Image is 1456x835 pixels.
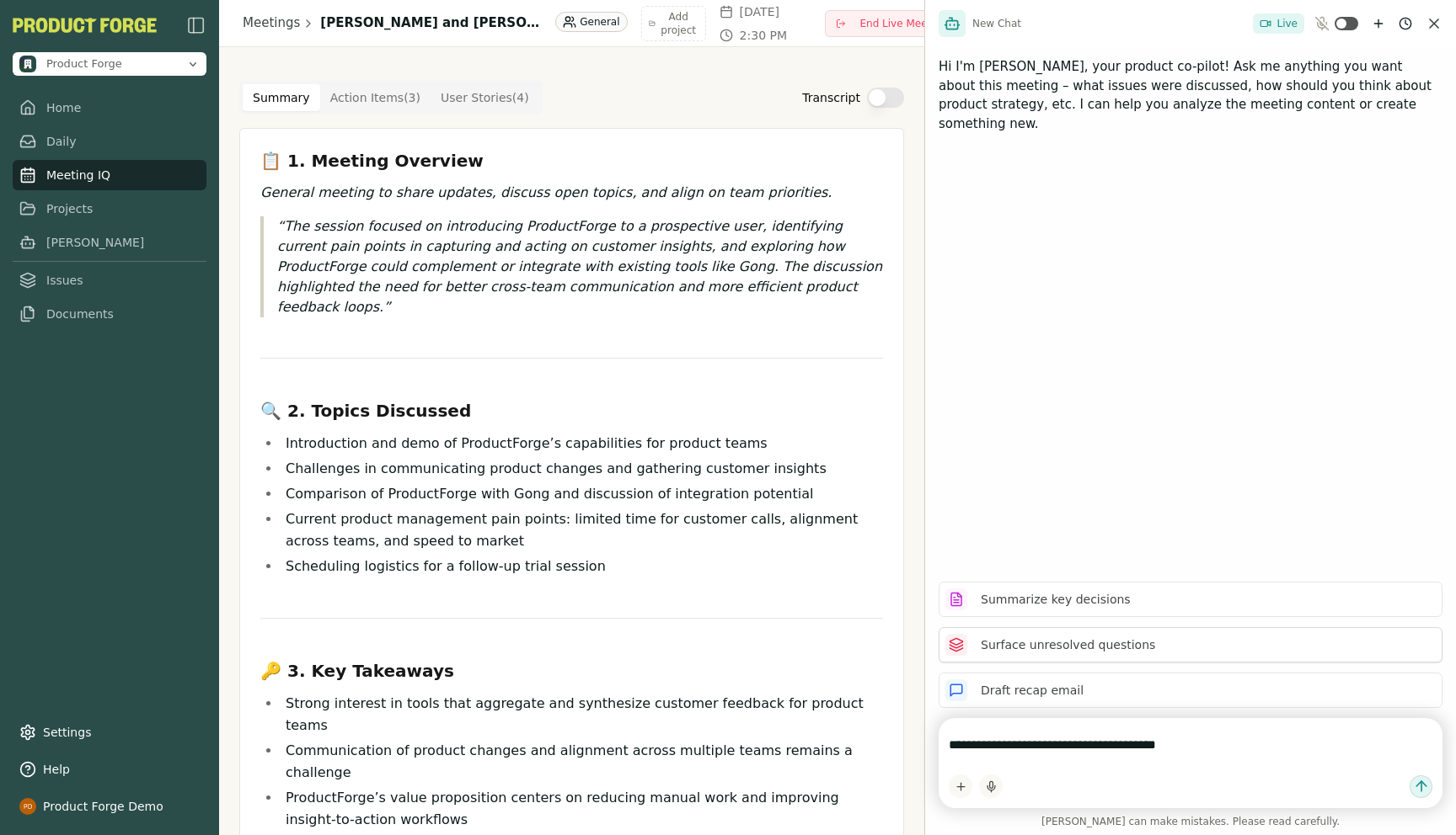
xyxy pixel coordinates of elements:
button: Draft recap email [939,673,1443,708]
button: Add project [641,6,706,41]
span: Add project [659,10,699,37]
div: General [555,12,627,32]
img: Product Forge [13,18,157,33]
a: Daily [13,126,206,157]
a: [PERSON_NAME] [13,227,206,258]
li: Comparison of ProductForge with Gong and discussion of integration potential [281,483,883,505]
button: PF-Logo [13,18,157,33]
a: Settings [13,717,206,747]
button: End Live Meeting [825,10,957,37]
button: Surface unresolved questions [939,627,1443,662]
h1: [PERSON_NAME] and [PERSON_NAME] [320,13,543,33]
button: Action Items ( 3 ) [320,84,431,111]
button: Close Sidebar [186,15,206,35]
span: Product Forge [46,56,122,72]
button: Start dictation [979,774,1003,798]
label: Transcript [802,89,860,106]
li: Communication of product changes and alignment across multiple teams remains a challenge [281,740,883,784]
li: Scheduling logistics for a follow-up trial session [281,556,883,577]
span: New Chat [972,17,1021,30]
li: ProductForge’s value proposition centers on reducing manual work and improving insight-to-action ... [281,787,883,831]
a: Documents [13,299,206,329]
button: User Stories ( 4 ) [431,84,539,111]
button: Summarize key decisions [939,582,1443,617]
button: Send message [1410,775,1432,798]
p: Draft recap email [981,682,1084,699]
a: Meeting IQ [13,160,206,190]
button: Open organization switcher [13,52,206,76]
p: Hi I'm [PERSON_NAME], your product co-pilot! Ask me anything you want about this meeting – what i... [939,57,1443,133]
button: Product Forge Demo [13,791,206,822]
h3: 📋 1. Meeting Overview [260,149,883,173]
img: profile [19,798,36,815]
img: Product Forge [19,56,36,72]
span: [DATE] [740,3,779,20]
span: Live [1277,17,1298,30]
p: Surface unresolved questions [981,636,1155,654]
em: General meeting to share updates, discuss open topics, and align on team priorities. [260,184,832,200]
button: Help [13,754,206,784]
button: Chat history [1395,13,1416,34]
span: 2:30 PM [740,27,787,44]
li: Strong interest in tools that aggregate and synthesize customer feedback for product teams [281,693,883,737]
img: sidebar [186,15,206,35]
button: Close chat [1426,15,1443,32]
a: Home [13,93,206,123]
li: Introduction and demo of ProductForge’s capabilities for product teams [281,433,883,455]
span: End Live Meeting [859,17,946,30]
span: [PERSON_NAME] can make mistakes. Please read carefully. [939,815,1443,828]
a: Meetings [243,13,300,33]
a: Projects [13,194,206,224]
li: Current product management pain points: limited time for customer calls, alignment across teams, ... [281,508,883,552]
button: Add content to chat [949,774,972,798]
button: New chat [1368,13,1389,34]
a: Issues [13,265,206,295]
li: Challenges in communicating product changes and gathering customer insights [281,458,883,480]
button: Summary [243,84,320,111]
button: Toggle ambient mode [1335,17,1358,30]
h3: 🔍 2. Topics Discussed [260,399,883,423]
p: The session focused on introducing ProductForge to a prospective user, identifying current pain p... [277,216,883,317]
p: Summarize key decisions [981,591,1131,609]
h3: 🔑 3. Key Takeaways [260,659,883,683]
